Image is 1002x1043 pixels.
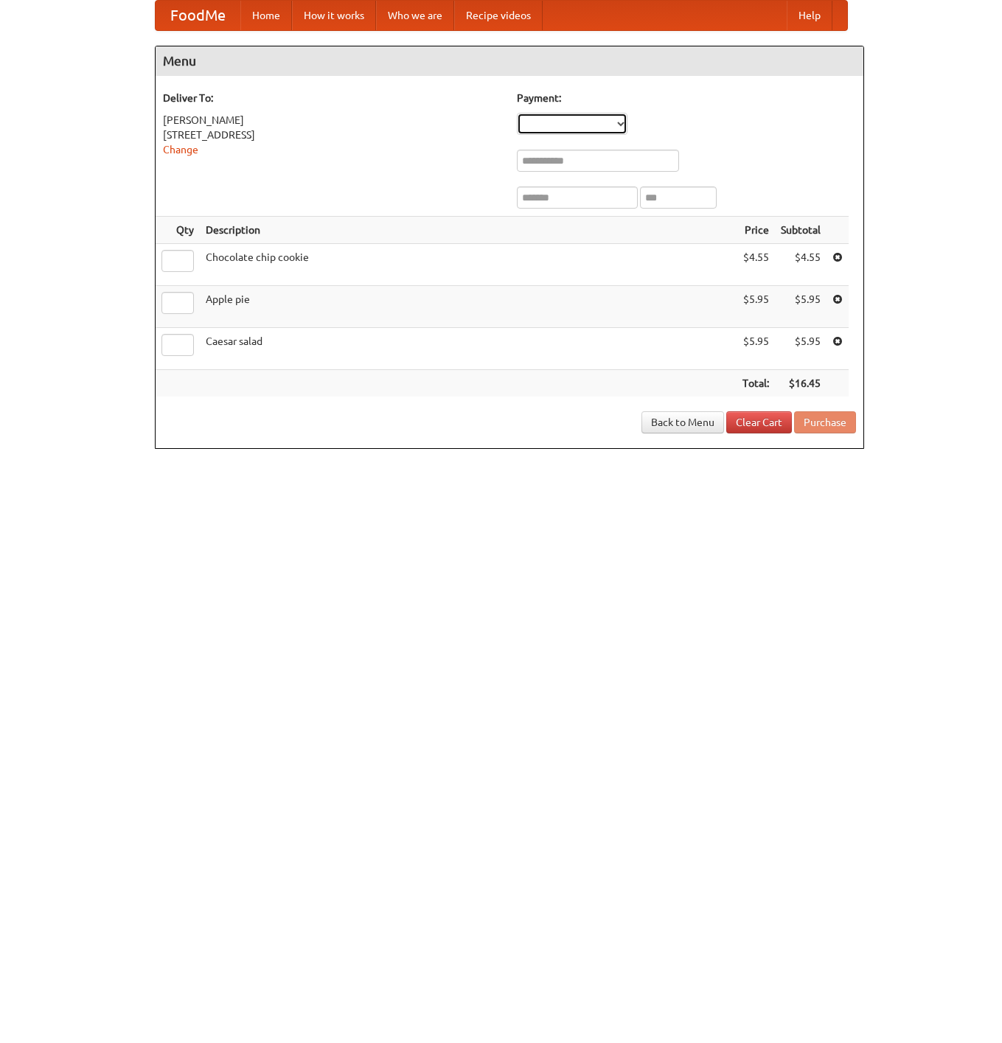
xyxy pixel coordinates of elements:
a: Home [240,1,292,30]
a: Who we are [376,1,454,30]
td: $5.95 [775,286,827,328]
h5: Deliver To: [163,91,502,105]
th: Total: [737,370,775,397]
h4: Menu [156,46,863,76]
th: Subtotal [775,217,827,244]
a: Back to Menu [641,411,724,433]
h5: Payment: [517,91,856,105]
div: [PERSON_NAME] [163,113,502,128]
td: $5.95 [737,328,775,370]
a: FoodMe [156,1,240,30]
a: Help [787,1,832,30]
a: Change [163,144,198,156]
th: $16.45 [775,370,827,397]
td: Caesar salad [200,328,737,370]
td: $4.55 [775,244,827,286]
a: Clear Cart [726,411,792,433]
div: [STREET_ADDRESS] [163,128,502,142]
td: Apple pie [200,286,737,328]
td: $5.95 [737,286,775,328]
a: Recipe videos [454,1,543,30]
a: How it works [292,1,376,30]
td: $4.55 [737,244,775,286]
th: Description [200,217,737,244]
td: Chocolate chip cookie [200,244,737,286]
th: Qty [156,217,200,244]
td: $5.95 [775,328,827,370]
th: Price [737,217,775,244]
button: Purchase [794,411,856,433]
